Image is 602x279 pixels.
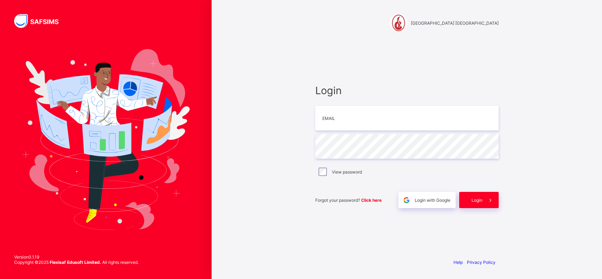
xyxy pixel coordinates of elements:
[14,260,139,265] span: Copyright © 2025 All rights reserved.
[14,254,139,260] span: Version 0.1.19
[361,198,382,203] a: Click here
[411,20,499,26] span: [GEOGRAPHIC_DATA] [GEOGRAPHIC_DATA]
[315,198,382,203] span: Forgot your password?
[14,14,67,28] img: SAFSIMS Logo
[402,196,411,204] img: google.396cfc9801f0270233282035f929180a.svg
[415,198,450,203] span: Login with Google
[467,260,495,265] a: Privacy Policy
[332,169,362,175] label: View password
[315,84,499,97] span: Login
[50,260,101,265] strong: Flexisaf Edusoft Limited.
[454,260,463,265] a: Help
[472,198,482,203] span: Login
[22,49,190,230] img: Hero Image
